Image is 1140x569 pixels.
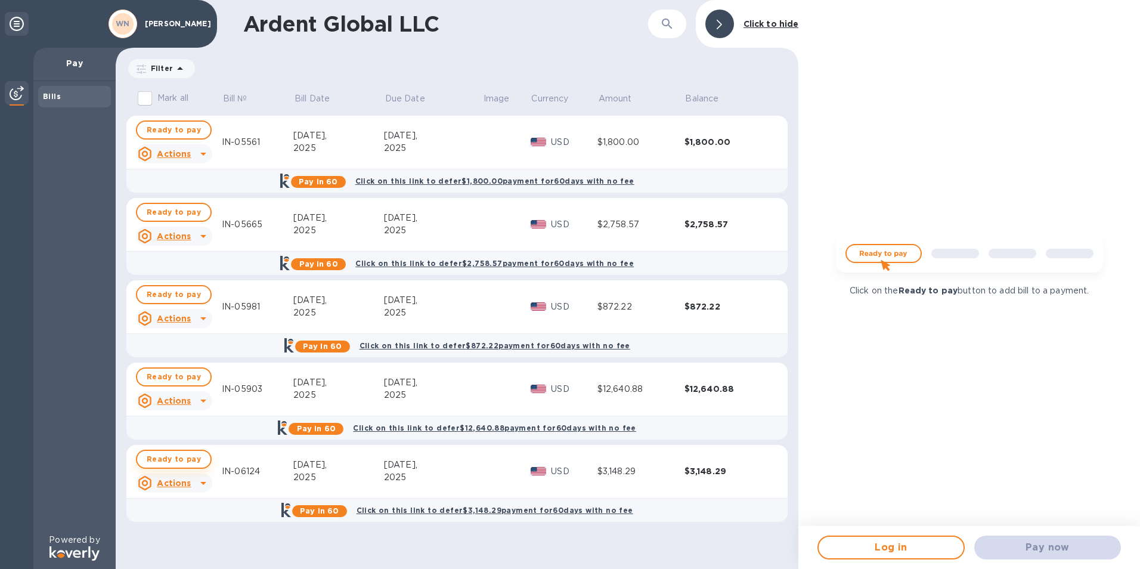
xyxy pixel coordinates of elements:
p: Currency [531,92,568,105]
div: [DATE], [293,459,384,471]
p: Mark all [157,92,188,104]
div: 2025 [384,471,482,484]
div: IN-05665 [222,218,293,231]
p: Bill Date [295,92,330,105]
div: 2025 [293,307,384,319]
div: 2025 [293,224,384,237]
button: Ready to pay [136,367,212,386]
p: USD [551,301,597,313]
b: Click to hide [744,19,799,29]
u: Actions [157,149,191,159]
span: Ready to pay [147,452,201,466]
button: Ready to pay [136,120,212,140]
span: Ready to pay [147,205,201,219]
div: [DATE], [384,459,482,471]
b: Bills [43,92,61,101]
b: Click on this link to defer $12,640.88 payment for 60 days with no fee [353,423,636,432]
b: Click on this link to defer $872.22 payment for 60 days with no fee [360,341,630,350]
div: [DATE], [384,376,482,389]
img: USD [531,220,547,228]
p: Pay [43,57,106,69]
div: $872.22 [597,301,684,313]
p: USD [551,465,597,478]
p: Due Date [385,92,425,105]
div: 2025 [384,389,482,401]
span: Log in [828,540,953,555]
div: IN-05903 [222,383,293,395]
div: $1,800.00 [597,136,684,149]
b: Pay in 60 [297,424,336,433]
span: Amount [599,92,648,105]
div: [DATE], [293,294,384,307]
p: Click on the button to add bill to a payment. [850,284,1089,297]
img: USD [531,138,547,146]
b: WN [116,19,130,28]
button: Ready to pay [136,285,212,304]
b: Click on this link to defer $1,800.00 payment for 60 days with no fee [355,177,634,185]
div: $872.22 [684,301,772,313]
div: IN-05981 [222,301,293,313]
b: Pay in 60 [299,177,337,186]
h1: Ardent Global LLC [243,11,648,36]
div: $2,758.57 [597,218,684,231]
div: 2025 [293,142,384,154]
u: Actions [157,314,191,323]
p: USD [551,383,597,395]
div: 2025 [384,307,482,319]
p: Powered by [49,534,100,546]
div: $3,148.29 [684,465,772,477]
span: Ready to pay [147,123,201,137]
button: Ready to pay [136,203,212,222]
p: Bill № [223,92,247,105]
img: Logo [49,546,100,561]
div: IN-05561 [222,136,293,149]
div: 2025 [293,471,384,484]
span: Bill Date [295,92,345,105]
div: $12,640.88 [684,383,772,395]
div: $3,148.29 [597,465,684,478]
div: [DATE], [293,129,384,142]
div: [DATE], [384,294,482,307]
p: Balance [685,92,718,105]
p: USD [551,218,597,231]
b: Click on this link to defer $3,148.29 payment for 60 days with no fee [357,506,633,515]
span: Ready to pay [147,287,201,302]
div: $12,640.88 [597,383,684,395]
u: Actions [157,478,191,488]
div: [DATE], [384,212,482,224]
u: Actions [157,231,191,241]
div: 2025 [384,142,482,154]
span: Balance [685,92,734,105]
button: Log in [817,536,964,559]
div: $2,758.57 [684,218,772,230]
img: USD [531,385,547,393]
button: Ready to pay [136,450,212,469]
div: 2025 [384,224,482,237]
b: Pay in 60 [299,259,338,268]
b: Click on this link to defer $2,758.57 payment for 60 days with no fee [355,259,634,268]
div: IN-06124 [222,465,293,478]
div: [DATE], [293,376,384,389]
b: Pay in 60 [300,506,339,515]
div: 2025 [293,389,384,401]
span: Due Date [385,92,441,105]
span: Ready to pay [147,370,201,384]
b: Ready to pay [899,286,958,295]
p: Filter [146,63,173,73]
p: USD [551,136,597,149]
p: Image [484,92,510,105]
div: [DATE], [293,212,384,224]
p: [PERSON_NAME] [145,20,205,28]
img: USD [531,302,547,311]
img: USD [531,467,547,475]
span: Bill № [223,92,263,105]
b: Pay in 60 [303,342,342,351]
p: Amount [599,92,632,105]
div: [DATE], [384,129,482,142]
div: $1,800.00 [684,136,772,148]
u: Actions [157,396,191,406]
